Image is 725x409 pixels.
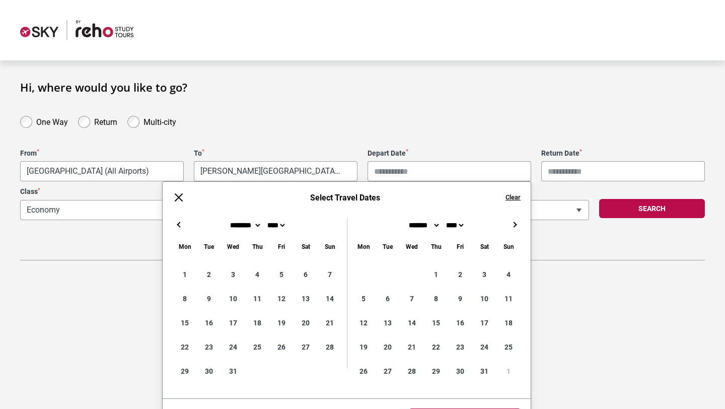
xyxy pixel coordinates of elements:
label: Return [94,115,117,127]
button: Search [599,199,705,218]
h1: Hi, where would you like to go? [20,81,705,94]
div: 28 [318,335,342,359]
div: Thursday [245,241,269,252]
div: 2 [448,262,472,287]
div: 7 [400,287,424,311]
div: Tuesday [376,241,400,252]
div: 24 [221,335,245,359]
div: 4 [245,262,269,287]
span: Economy [21,200,299,220]
div: 5 [351,287,376,311]
div: 8 [424,287,448,311]
div: 3 [221,262,245,287]
div: 24 [472,335,496,359]
div: 2 [197,262,221,287]
span: Melbourne, Australia [21,162,183,181]
div: 15 [173,311,197,335]
div: 26 [269,335,294,359]
div: Monday [351,241,376,252]
div: 9 [448,287,472,311]
label: From [20,149,184,158]
span: Melbourne, Australia [20,161,184,181]
label: Return Date [541,149,705,158]
div: 11 [496,287,521,311]
div: Sunday [496,241,521,252]
label: Class [20,187,300,196]
div: 14 [318,287,342,311]
div: Sunday [318,241,342,252]
div: Friday [448,241,472,252]
div: 10 [472,287,496,311]
div: Wednesday [221,241,245,252]
div: 4 [496,262,521,287]
h6: Select Travel Dates [195,193,495,202]
div: 13 [294,287,318,311]
label: One Way [36,115,68,127]
div: 8 [173,287,197,311]
div: 18 [245,311,269,335]
div: 31 [472,359,496,383]
div: 12 [351,311,376,335]
div: 1 [424,262,448,287]
div: 23 [197,335,221,359]
span: Economy [20,200,300,220]
div: 30 [448,359,472,383]
div: 20 [294,311,318,335]
div: Saturday [472,241,496,252]
div: Monday [173,241,197,252]
div: 19 [269,311,294,335]
button: ← [173,219,185,231]
div: 31 [221,359,245,383]
div: Saturday [294,241,318,252]
div: 12 [269,287,294,311]
div: 17 [472,311,496,335]
div: Thursday [424,241,448,252]
button: → [509,219,521,231]
div: 10 [221,287,245,311]
label: To [194,149,357,158]
div: 1 [496,359,521,383]
div: 1 [173,262,197,287]
div: 22 [173,335,197,359]
div: 11 [245,287,269,311]
div: 6 [294,262,318,287]
span: Florence, Italy [194,161,357,181]
div: 26 [351,359,376,383]
div: 9 [197,287,221,311]
div: 5 [269,262,294,287]
label: Depart Date [368,149,531,158]
div: 28 [400,359,424,383]
div: 6 [376,287,400,311]
div: 27 [376,359,400,383]
div: 21 [318,311,342,335]
div: 27 [294,335,318,359]
div: 23 [448,335,472,359]
div: Tuesday [197,241,221,252]
span: Florence, Italy [194,162,357,181]
div: 7 [318,262,342,287]
div: Wednesday [400,241,424,252]
div: 22 [424,335,448,359]
div: 25 [496,335,521,359]
div: 18 [496,311,521,335]
div: 16 [448,311,472,335]
div: 17 [221,311,245,335]
div: Friday [269,241,294,252]
div: 14 [400,311,424,335]
div: 3 [472,262,496,287]
label: Multi-city [143,115,176,127]
button: Clear [505,193,521,202]
div: 20 [376,335,400,359]
div: 13 [376,311,400,335]
div: 16 [197,311,221,335]
div: 25 [245,335,269,359]
div: 29 [424,359,448,383]
div: 19 [351,335,376,359]
div: 30 [197,359,221,383]
div: 15 [424,311,448,335]
div: 29 [173,359,197,383]
div: 21 [400,335,424,359]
